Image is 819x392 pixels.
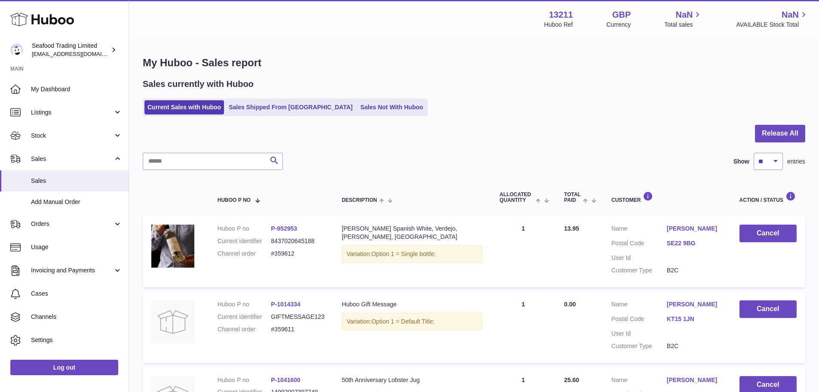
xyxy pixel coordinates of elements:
div: Currency [607,21,631,29]
h2: Sales currently with Huboo [143,78,254,90]
strong: GBP [612,9,631,21]
dt: Huboo P no [218,300,271,309]
a: P-952953 [271,225,297,232]
span: NaN [782,9,799,21]
span: Cases [31,290,122,298]
strong: 13211 [549,9,573,21]
td: 1 [491,216,555,287]
a: NaN Total sales [664,9,702,29]
span: Channels [31,313,122,321]
a: [PERSON_NAME] [667,376,722,384]
span: Orders [31,220,113,228]
a: P-1041600 [271,377,301,383]
span: Description [342,198,377,203]
a: Current Sales with Huboo [144,100,224,114]
dt: Name [611,300,667,311]
dt: Postal Code [611,315,667,325]
img: no-photo.jpg [151,300,194,343]
dt: Customer Type [611,266,667,275]
span: NaN [675,9,693,21]
a: Sales Not With Huboo [357,100,426,114]
dd: B2C [667,342,722,350]
button: Cancel [739,300,797,318]
div: Huboo Ref [544,21,573,29]
dt: Customer Type [611,342,667,350]
span: Huboo P no [218,198,251,203]
dt: Channel order [218,325,271,333]
a: NaN AVAILABLE Stock Total [736,9,809,29]
span: Option 1 = Single bottle; [371,250,436,257]
dd: B2C [667,266,722,275]
dt: User Id [611,330,667,338]
a: [PERSON_NAME] [667,300,722,309]
a: P-1014334 [271,301,301,308]
span: Sales [31,155,113,163]
dt: Channel order [218,250,271,258]
span: entries [787,157,805,166]
a: [PERSON_NAME] [667,225,722,233]
div: Action / Status [739,191,797,203]
td: 1 [491,292,555,363]
a: KT15 1JN [667,315,722,323]
span: [EMAIL_ADDRESS][DOMAIN_NAME] [32,50,126,57]
dd: #359612 [271,250,325,258]
div: Customer [611,191,722,203]
span: Sales [31,177,122,185]
a: SE22 9BG [667,239,722,247]
h1: My Huboo - Sales report [143,56,805,70]
dt: Postal Code [611,239,667,250]
span: My Dashboard [31,85,122,93]
label: Show [733,157,749,166]
span: Add Manual Order [31,198,122,206]
img: internalAdmin-13211@internal.huboo.com [10,43,23,56]
div: Variation: [342,313,482,330]
span: 25.60 [564,377,579,383]
div: Variation: [342,245,482,263]
dt: Current identifier [218,313,271,321]
span: Total sales [664,21,702,29]
dt: User Id [611,254,667,262]
dt: Huboo P no [218,225,271,233]
dt: Huboo P no [218,376,271,384]
span: ALLOCATED Quantity [500,192,534,203]
span: Option 1 = Default Title; [371,318,435,325]
span: AVAILABLE Stock Total [736,21,809,29]
img: Rick-Stein-Spanish-White.jpg [151,225,194,268]
span: Invoicing and Payments [31,266,113,275]
div: [PERSON_NAME] Spanish White, Verdejo, [PERSON_NAME], [GEOGRAPHIC_DATA] [342,225,482,241]
span: Stock [31,132,113,140]
dt: Current identifier [218,237,271,245]
dd: 8437020645188 [271,237,325,245]
span: Usage [31,243,122,251]
a: Log out [10,360,118,375]
dd: #359611 [271,325,325,333]
span: Listings [31,108,113,117]
a: Sales Shipped From [GEOGRAPHIC_DATA] [226,100,356,114]
div: 50th Anniversary Lobster Jug [342,376,482,384]
span: Total paid [564,192,581,203]
div: Seafood Trading Limited [32,42,109,58]
span: 13.95 [564,225,579,232]
dt: Name [611,376,667,386]
div: Huboo Gift Message [342,300,482,309]
dd: GIFTMESSAGE123 [271,313,325,321]
button: Release All [755,125,805,142]
button: Cancel [739,225,797,242]
span: Settings [31,336,122,344]
dt: Name [611,225,667,235]
span: 0.00 [564,301,576,308]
